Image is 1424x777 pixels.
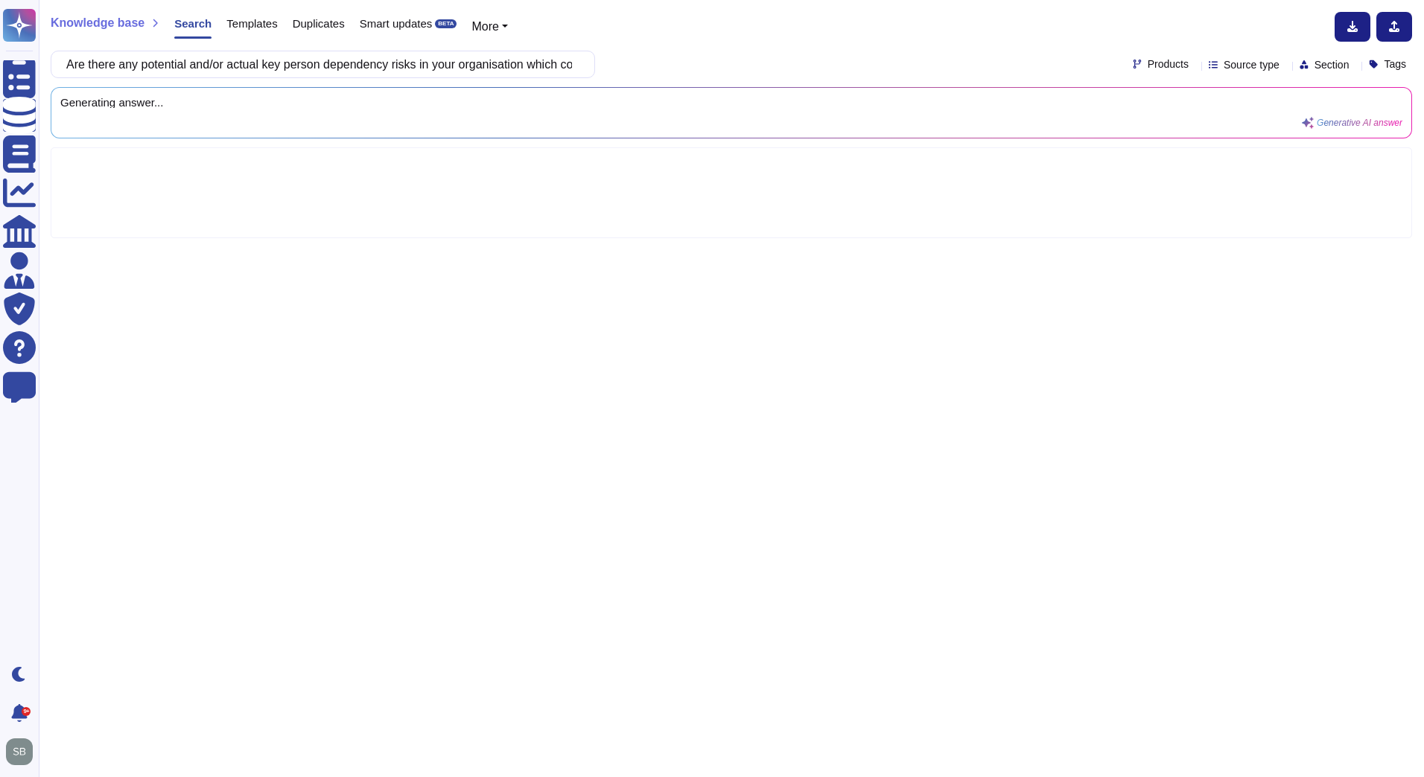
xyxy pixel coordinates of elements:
span: Search [174,18,212,29]
span: Generative AI answer [1317,118,1402,127]
span: Generating answer... [60,97,1402,108]
button: user [3,735,43,768]
img: user [6,738,33,765]
span: Knowledge base [51,17,144,29]
button: More [471,18,508,36]
input: Search a question or template... [59,51,579,77]
div: BETA [435,19,457,28]
span: Products [1148,59,1189,69]
span: Source type [1224,60,1280,70]
span: Smart updates [360,18,433,29]
span: Templates [226,18,277,29]
span: Duplicates [293,18,345,29]
span: More [471,20,498,33]
span: Tags [1384,59,1406,69]
span: Section [1315,60,1350,70]
div: 9+ [22,707,31,716]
